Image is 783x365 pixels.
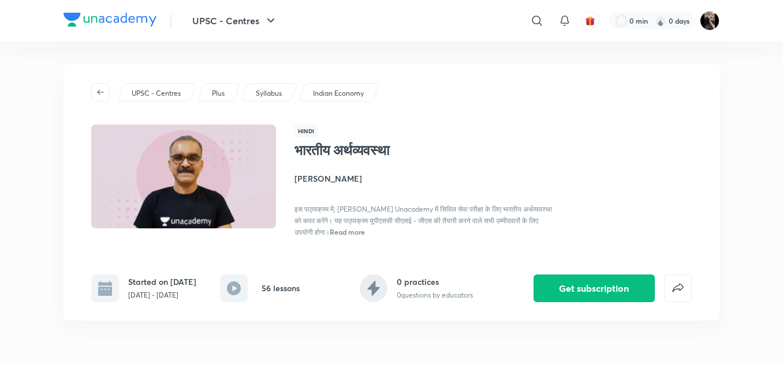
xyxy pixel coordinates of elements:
img: Company Logo [64,13,156,27]
h6: 56 lessons [262,282,300,294]
button: Get subscription [534,274,655,302]
p: 0 questions by educators [397,290,473,300]
img: avatar [585,16,595,26]
img: Thumbnail [90,123,278,229]
button: false [664,274,692,302]
h6: Started on [DATE] [128,276,196,288]
a: Indian Economy [311,88,366,99]
p: UPSC - Centres [132,88,181,99]
img: amit tripathi [700,11,719,31]
button: UPSC - Centres [185,9,285,32]
h4: [PERSON_NAME] [294,172,553,185]
p: Syllabus [256,88,282,99]
span: Read more [330,227,365,236]
button: avatar [581,12,599,30]
span: इस पाठ्यक्रम में, [PERSON_NAME] Unacademy में सिविल सेवा परीक्षा के लिए भारतीय अर्थव्यवस्था को कव... [294,205,552,236]
a: UPSC - Centres [130,88,183,99]
h1: भारतीय अर्थव्यवस्था [294,142,483,159]
a: Syllabus [254,88,284,99]
a: Company Logo [64,13,156,29]
h6: 0 practices [397,276,473,288]
p: Plus [212,88,225,99]
img: streak [655,15,666,27]
p: [DATE] - [DATE] [128,290,196,300]
span: Hindi [294,125,318,137]
a: Plus [210,88,227,99]
p: Indian Economy [313,88,364,99]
